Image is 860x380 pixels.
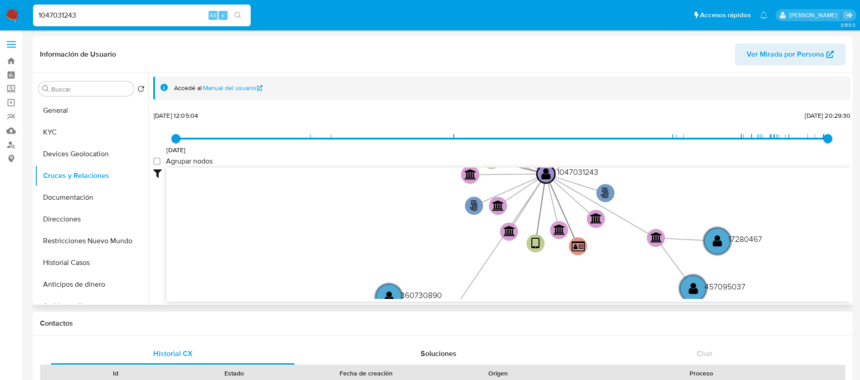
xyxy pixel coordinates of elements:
p: alicia.aldreteperez@mercadolibre.com.mx [789,11,841,19]
div: Id [63,369,169,378]
text:  [541,167,551,180]
button: Documentación [35,187,148,208]
a: Notificaciones [760,11,768,19]
text:  [590,213,602,224]
text:  [504,226,515,237]
span: Alt [209,11,217,19]
div: Proceso [564,369,839,378]
text:  [689,282,698,295]
button: search-icon [228,9,247,22]
div: Estado [181,369,287,378]
text:  [572,241,585,252]
text:  [554,224,565,235]
text:  [531,237,540,250]
button: Devices Geolocation [35,143,148,165]
span: Historial CX [153,348,193,359]
button: General [35,100,148,121]
span: Accesos rápidos [700,10,751,20]
button: KYC [35,121,148,143]
text:  [601,188,609,198]
button: Historial Casos [35,252,148,274]
text:  [713,234,722,247]
input: Agrupar nodos [153,158,160,165]
button: Direcciones [35,208,148,230]
span: Soluciones [421,348,457,359]
text: 1047031243 [557,166,598,178]
div: Origen [445,369,551,378]
span: s [222,11,224,19]
a: Salir [844,10,853,20]
text:  [492,200,504,211]
span: Chat [697,348,712,359]
button: Archivos adjuntos [35,295,148,317]
text: 17280467 [729,233,762,245]
h1: Contactos [40,319,845,328]
span: [DATE] 12:05:04 [154,111,198,120]
text: 360730890 [400,289,442,301]
text: 457095037 [705,281,745,292]
span: [DATE] [166,145,186,154]
button: Ver Mirada por Persona [735,43,845,65]
text:  [384,290,394,303]
text:  [470,200,478,211]
button: Anticipos de dinero [35,274,148,295]
span: Accedé al [174,84,202,92]
h1: Información de Usuario [40,50,116,59]
button: Volver al orden por defecto [137,85,145,95]
a: Manual del usuario [203,84,263,92]
input: Buscar usuario o caso... [33,10,251,21]
input: Buscar [51,85,130,93]
span: [DATE] 20:29:30 [805,111,850,120]
button: Buscar [42,85,49,92]
text:  [651,232,662,243]
button: Restricciones Nuevo Mundo [35,230,148,252]
text:  [465,169,476,180]
div: Fecha de creación [300,369,432,378]
button: Cruces y Relaciones [35,165,148,187]
span: Ver Mirada por Persona [747,43,824,65]
span: Agrupar nodos [166,157,213,166]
